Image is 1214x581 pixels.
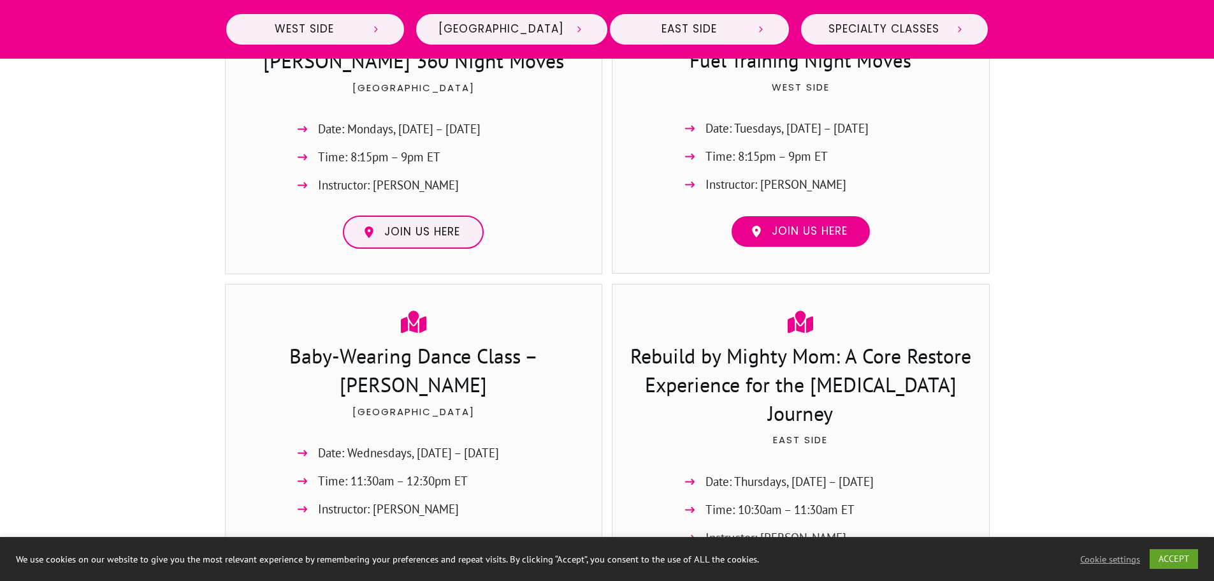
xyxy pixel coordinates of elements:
div: We use cookies on our website to give you the most relevant experience by remembering your prefer... [16,554,844,565]
span: Join us here [384,225,460,239]
a: Specialty Classes [800,13,989,46]
span: Time: 11:30am – 12:30pm ET [318,471,468,492]
p: East Side [625,432,976,464]
span: Date: Thursdays, [DATE] – [DATE] [705,471,874,492]
h3: Rebuild by Mighty Mom: A Core Restore Experience for the [MEDICAL_DATA] Journey [625,342,976,430]
span: Instructor: [PERSON_NAME] [705,174,846,195]
span: Time: 8:15pm – 9pm ET [705,146,828,167]
span: Date: Wednesdays, [DATE] – [DATE] [318,443,499,464]
h3: [PERSON_NAME] 360 Night Moves [238,47,589,78]
a: Cookie settings [1080,554,1140,565]
a: West Side [225,13,406,46]
span: Time: 10:30am – 11:30am ET [705,499,855,520]
span: [GEOGRAPHIC_DATA] [438,22,564,36]
h3: Fuel Training Night Moves [625,47,976,77]
a: [GEOGRAPHIC_DATA] [415,13,609,46]
span: Instructor: [PERSON_NAME] [705,527,846,548]
a: Join us here [343,216,484,249]
a: Join us here [730,215,871,248]
span: Time: 8:15pm – 9pm ET [318,147,440,168]
p: [GEOGRAPHIC_DATA] [238,80,589,112]
span: Join us here [772,224,848,239]
a: ACCEPT [1150,549,1198,569]
a: East Side [609,13,790,46]
span: West Side [249,22,361,36]
span: Date: Mondays, [DATE] – [DATE] [318,119,481,140]
p: [GEOGRAPHIC_DATA] [238,404,589,436]
h3: Baby-Wearing Dance Class – [PERSON_NAME] [268,342,560,402]
p: West Side [625,79,976,111]
span: East Side [632,22,746,36]
span: Specialty Classes [823,22,944,36]
span: Date: Tuesdays, [DATE] – [DATE] [705,118,869,139]
span: Instructor: [PERSON_NAME] [318,499,459,520]
span: Instructor: [PERSON_NAME] [318,175,459,196]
